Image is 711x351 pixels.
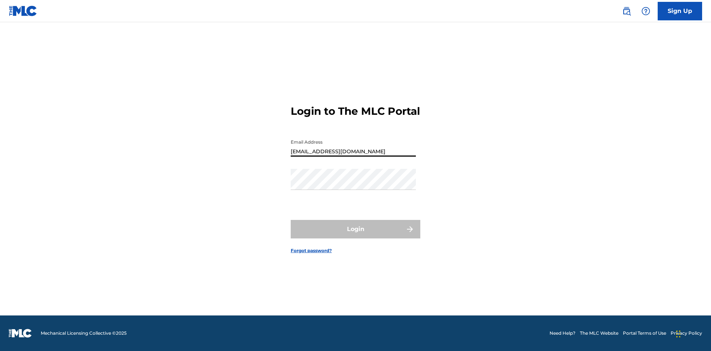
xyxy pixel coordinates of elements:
[674,315,711,351] iframe: Chat Widget
[9,6,37,16] img: MLC Logo
[622,7,631,16] img: search
[623,330,666,337] a: Portal Terms of Use
[550,330,575,337] a: Need Help?
[641,7,650,16] img: help
[676,323,681,345] div: Drag
[638,4,653,19] div: Help
[671,330,702,337] a: Privacy Policy
[291,247,332,254] a: Forgot password?
[291,105,420,118] h3: Login to The MLC Portal
[41,330,127,337] span: Mechanical Licensing Collective © 2025
[658,2,702,20] a: Sign Up
[619,4,634,19] a: Public Search
[580,330,618,337] a: The MLC Website
[9,329,32,338] img: logo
